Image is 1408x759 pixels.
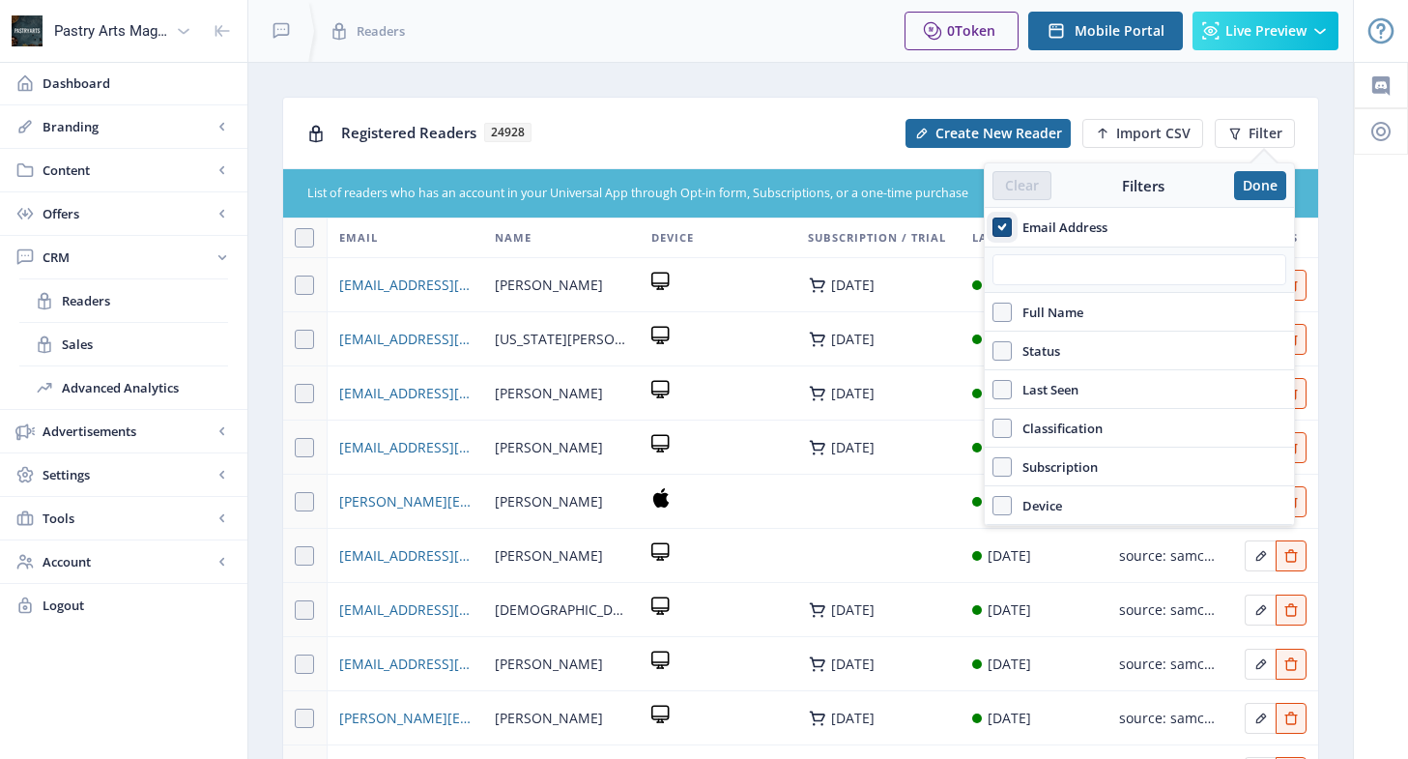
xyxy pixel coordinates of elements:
span: Live Preview [1225,23,1307,39]
span: Device [651,226,694,249]
div: [DATE] [988,707,1031,730]
span: Subscription / Trial [808,226,946,249]
div: Pastry Arts Magazine [54,10,168,52]
div: [DATE] [988,544,1031,568]
div: [DATE] [831,332,875,347]
span: Last Seen [1012,378,1078,401]
span: Status [1012,339,1060,363]
div: source: samcart-purchase [1119,707,1216,730]
a: Edit page [1276,707,1307,725]
span: Full Name [1012,301,1083,324]
button: Done [1234,171,1286,200]
a: [EMAIL_ADDRESS][DOMAIN_NAME] [339,653,473,676]
span: Mobile Portal [1075,23,1164,39]
button: 0Token [905,12,1019,50]
button: Mobile Portal [1028,12,1183,50]
div: source: samcart-purchase [1119,598,1216,622]
span: Branding [43,117,213,136]
span: Settings [43,465,213,484]
a: [EMAIL_ADDRESS][DOMAIN_NAME] [339,598,473,622]
span: [US_STATE][PERSON_NAME] [495,328,628,351]
span: [PERSON_NAME] [495,707,603,730]
span: Content [43,161,213,180]
div: Filters [1051,176,1234,195]
span: [PERSON_NAME] [495,490,603,513]
a: [EMAIL_ADDRESS][DOMAIN_NAME] [339,544,473,568]
span: 24928 [484,123,532,142]
div: [DATE] [831,602,875,618]
span: [PERSON_NAME] [495,274,603,297]
a: [PERSON_NAME][EMAIL_ADDRESS][DOMAIN_NAME] [339,707,473,730]
span: Advanced Analytics [62,378,228,397]
span: Create New Reader [935,126,1062,141]
a: Edit page [1276,544,1307,563]
span: [PERSON_NAME] [495,544,603,568]
div: [DATE] [831,277,875,293]
span: Dashboard [43,73,232,93]
span: Advertisements [43,422,213,441]
span: Registered Readers [341,123,476,142]
a: [EMAIL_ADDRESS][DOMAIN_NAME] [339,436,473,459]
span: [DEMOGRAPHIC_DATA] [495,598,628,622]
a: New page [894,119,1071,148]
button: Import CSV [1082,119,1203,148]
a: [EMAIL_ADDRESS][DOMAIN_NAME] [339,274,473,297]
button: Create New Reader [905,119,1071,148]
a: Edit page [1245,598,1276,617]
div: [DATE] [988,598,1031,622]
span: Account [43,552,213,571]
span: Email Address [1012,216,1107,239]
span: Logout [43,596,232,615]
img: properties.app_icon.png [12,15,43,46]
div: List of readers who has an account in your Universal App through Opt-in form, Subscriptions, or a... [307,185,1179,203]
div: source: samcart-purchase [1119,544,1216,568]
span: Last Seen [972,226,1035,249]
span: CRM [43,248,213,267]
div: source: samcart-purchase [1119,653,1216,676]
span: Email [339,226,378,249]
div: [DATE] [831,711,875,726]
div: [DATE] [988,653,1031,676]
span: Filter [1249,126,1282,141]
span: Import CSV [1116,126,1191,141]
span: Token [955,21,995,40]
span: Readers [357,21,405,41]
span: Name [495,226,532,249]
span: Sales [62,335,228,354]
span: Offers [43,204,213,223]
div: [DATE] [831,386,875,401]
a: Edit page [1245,544,1276,563]
button: Clear [992,171,1051,200]
a: Edit page [1245,653,1276,671]
a: New page [1071,119,1203,148]
a: [EMAIL_ADDRESS][DOMAIN_NAME] [339,328,473,351]
a: Readers [19,279,228,322]
span: Device [1012,494,1062,517]
a: Edit page [1276,598,1307,617]
a: Advanced Analytics [19,366,228,409]
div: [DATE] [831,440,875,455]
span: [PERSON_NAME] [495,653,603,676]
span: Subscription [1012,455,1098,479]
span: Classification [1012,417,1103,440]
span: Readers [62,291,228,310]
span: [PERSON_NAME] [495,436,603,459]
a: [EMAIL_ADDRESS][DOMAIN_NAME] [339,382,473,405]
div: [DATE] [831,657,875,672]
span: Tools [43,509,213,528]
a: [PERSON_NAME][EMAIL_ADDRESS][DOMAIN_NAME] [339,490,473,513]
a: Edit page [1276,653,1307,671]
a: Edit page [1245,707,1276,725]
a: Sales [19,323,228,365]
button: Live Preview [1192,12,1338,50]
button: Filter [1215,119,1295,148]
